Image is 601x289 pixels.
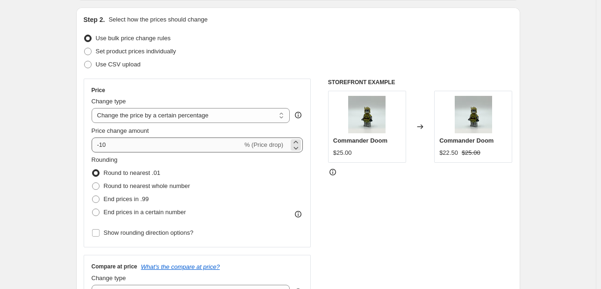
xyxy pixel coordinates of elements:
span: Commander Doom [439,137,494,144]
img: 59555D1E-528C-4BBD-82DA-024B4FE8BC73_80x.jpg [348,96,386,133]
span: Change type [92,275,126,282]
span: Change type [92,98,126,105]
span: Show rounding direction options? [104,229,193,236]
div: $22.50 [439,148,458,158]
img: 59555D1E-528C-4BBD-82DA-024B4FE8BC73_80x.jpg [455,96,492,133]
button: What's the compare at price? [141,263,220,270]
span: Round to nearest .01 [104,169,160,176]
h3: Compare at price [92,263,137,270]
span: Use bulk price change rules [96,35,171,42]
span: Set product prices individually [96,48,176,55]
input: -15 [92,137,243,152]
h3: Price [92,87,105,94]
span: % (Price drop) [244,141,283,148]
span: Use CSV upload [96,61,141,68]
span: Price change amount [92,127,149,134]
span: End prices in .99 [104,195,149,202]
span: Rounding [92,156,118,163]
span: Commander Doom [333,137,387,144]
span: End prices in a certain number [104,209,186,216]
div: $25.00 [333,148,352,158]
h6: STOREFRONT EXAMPLE [328,79,513,86]
h2: Step 2. [84,15,105,24]
div: help [293,110,303,120]
strike: $25.00 [462,148,480,158]
p: Select how the prices should change [108,15,207,24]
span: Round to nearest whole number [104,182,190,189]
